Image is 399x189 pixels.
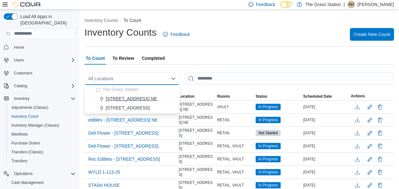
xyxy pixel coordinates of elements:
[11,170,35,178] button: Operations
[11,123,59,128] span: Inventory Manager (Classic)
[349,1,354,8] span: AH
[1,43,78,52] button: Home
[9,179,46,186] a: Cash Management
[302,103,349,111] div: [DATE]
[1,56,78,65] button: Users
[302,142,349,150] div: [DATE]
[18,13,76,26] span: Load All Apps in [GEOGRAPHIC_DATA]
[376,103,384,111] button: Delete
[216,168,254,176] div: RETAIL, VAULT
[185,72,394,85] input: This is a search bar. After typing your query, hit enter to filter the results lower in the page.
[302,181,349,189] div: [DATE]
[9,104,51,111] a: Adjustments (Classic)
[179,115,215,125] span: [STREET_ADDRESS] NE
[305,1,341,8] p: The Grass Station
[11,43,76,51] span: Home
[256,1,275,8] span: Feedback
[112,52,134,65] span: To Review
[302,116,349,124] div: [DATE]
[179,167,215,177] span: [STREET_ADDRESS]
[11,150,43,155] span: Transfers (Classic)
[13,1,41,8] img: Cova
[9,122,62,129] a: Inventory Manager (Classic)
[86,154,163,164] button: Rec Edibles - [STREET_ADDRESS]
[366,154,374,164] button: Edit count details
[1,68,78,78] button: Customers
[86,141,161,151] button: Deli Flower - [STREET_ADDRESS]
[366,115,374,125] button: Edit count details
[88,117,158,123] span: edibles - [STREET_ADDRESS] NE
[11,158,27,164] span: Transfers
[256,117,281,123] span: In Progress
[376,155,384,163] button: Delete
[11,69,35,77] a: Customers
[376,142,384,150] button: Delete
[88,156,160,162] span: Rec Edibles - [STREET_ADDRESS]
[171,76,176,81] button: Close list of options
[216,142,254,150] div: RETAIL, VAULT
[86,115,160,125] button: edibles - [STREET_ADDRESS] NE
[14,171,33,176] span: Operations
[11,69,76,77] span: Customers
[179,94,195,99] span: Location
[366,141,374,151] button: Edit count details
[14,83,27,88] span: Catalog
[11,180,43,185] span: Cash Management
[376,129,384,137] button: Delete
[302,93,349,100] button: Scheduled Date
[86,167,123,177] button: WYLD 1-113-25
[216,103,254,111] div: VAULT
[354,31,390,38] span: Create New Count
[9,122,76,129] span: Inventory Manager (Classic)
[216,129,254,137] div: RETAIL
[6,148,78,157] button: Transfers (Classic)
[11,141,40,146] span: Purchase Orders
[106,95,157,102] span: [STREET_ADDRESS] NE
[258,169,278,175] span: In Progress
[6,121,78,130] button: Inventory Manager (Classic)
[106,105,150,111] span: [STREET_ADDRESS]
[84,103,180,113] button: [STREET_ADDRESS]
[84,85,180,113] div: Choose from the following options
[179,141,215,151] span: [STREET_ADDRESS]
[6,112,78,121] button: Inventory Count
[376,116,384,124] button: Delete
[14,71,32,76] span: Customers
[11,95,32,102] button: Inventory
[258,182,278,188] span: In Progress
[177,93,216,100] button: Location
[256,182,281,188] span: In Progress
[357,1,394,8] p: [PERSON_NAME]
[6,139,78,148] button: Purchase Orders
[84,85,180,94] button: The Grass Station
[258,130,278,136] span: Not Started
[216,155,254,163] div: RETAIL, VAULT
[11,44,27,51] a: Home
[14,45,24,50] span: Home
[84,26,156,39] h1: Inventory Counts
[11,95,76,102] span: Inventory
[84,94,180,103] button: [STREET_ADDRESS] NE
[9,113,76,120] span: Inventory Count
[9,130,30,138] a: Manifests
[11,170,76,178] span: Operations
[9,148,76,156] span: Transfers (Classic)
[88,143,158,149] span: Deli Flower - [STREET_ADDRESS]
[179,128,215,138] span: [STREET_ADDRESS]
[86,128,161,138] button: Deli Flower - [STREET_ADDRESS]
[1,81,78,90] button: Catalog
[88,169,120,175] span: WYLD 1-113-25
[366,167,374,177] button: Edit count details
[9,113,41,120] a: Inventory Count
[179,154,215,164] span: [STREET_ADDRESS]
[216,181,254,189] div: RETAIL, VAULT
[254,93,302,100] button: Status
[9,179,76,186] span: Cash Management
[217,94,230,99] span: Rooms
[11,82,30,90] button: Catalog
[256,156,281,162] span: In Progress
[14,58,24,63] span: Users
[11,82,76,90] span: Catalog
[350,28,394,41] button: Create New Count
